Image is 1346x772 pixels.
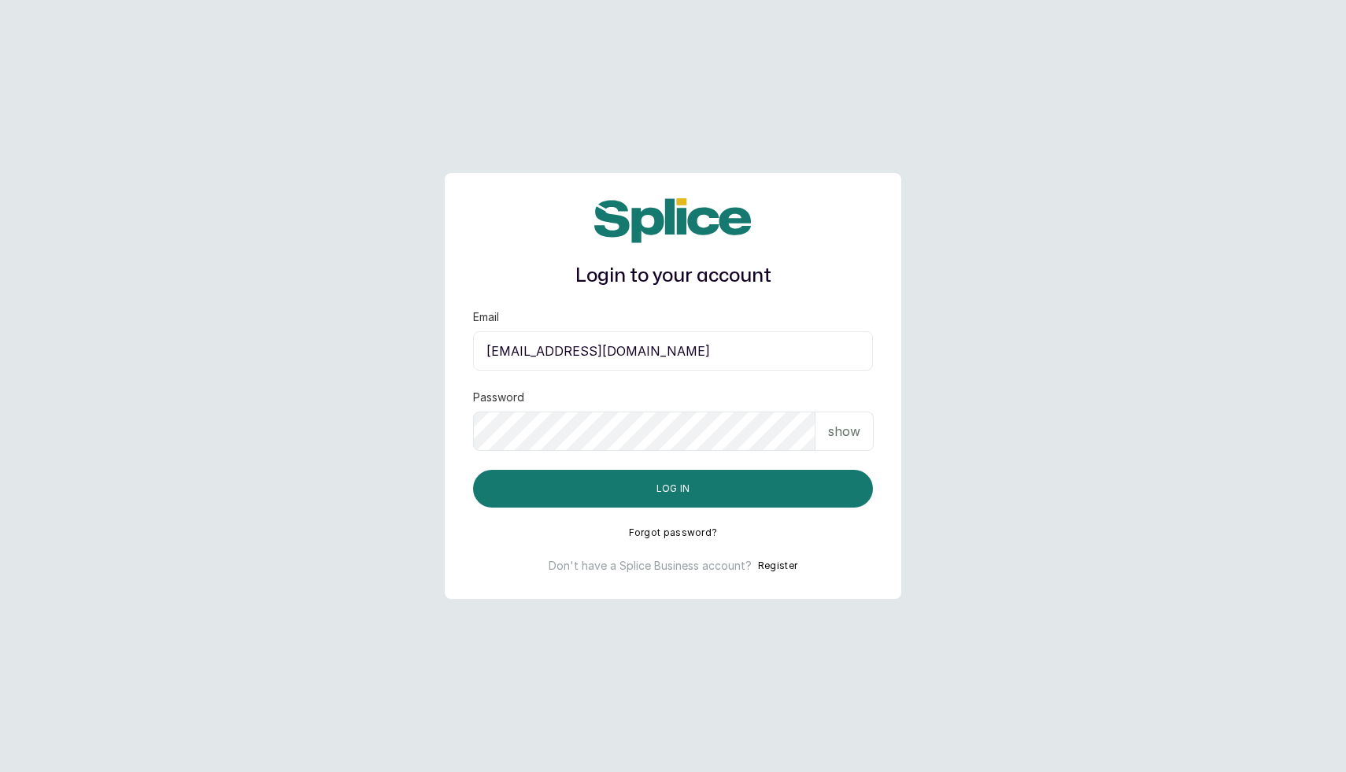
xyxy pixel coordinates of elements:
h1: Login to your account [473,262,873,290]
label: Password [473,390,524,405]
p: show [828,422,860,441]
input: email@acme.com [473,331,873,371]
p: Don't have a Splice Business account? [549,558,752,574]
button: Log in [473,470,873,508]
button: Register [758,558,797,574]
button: Forgot password? [629,526,718,539]
label: Email [473,309,499,325]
